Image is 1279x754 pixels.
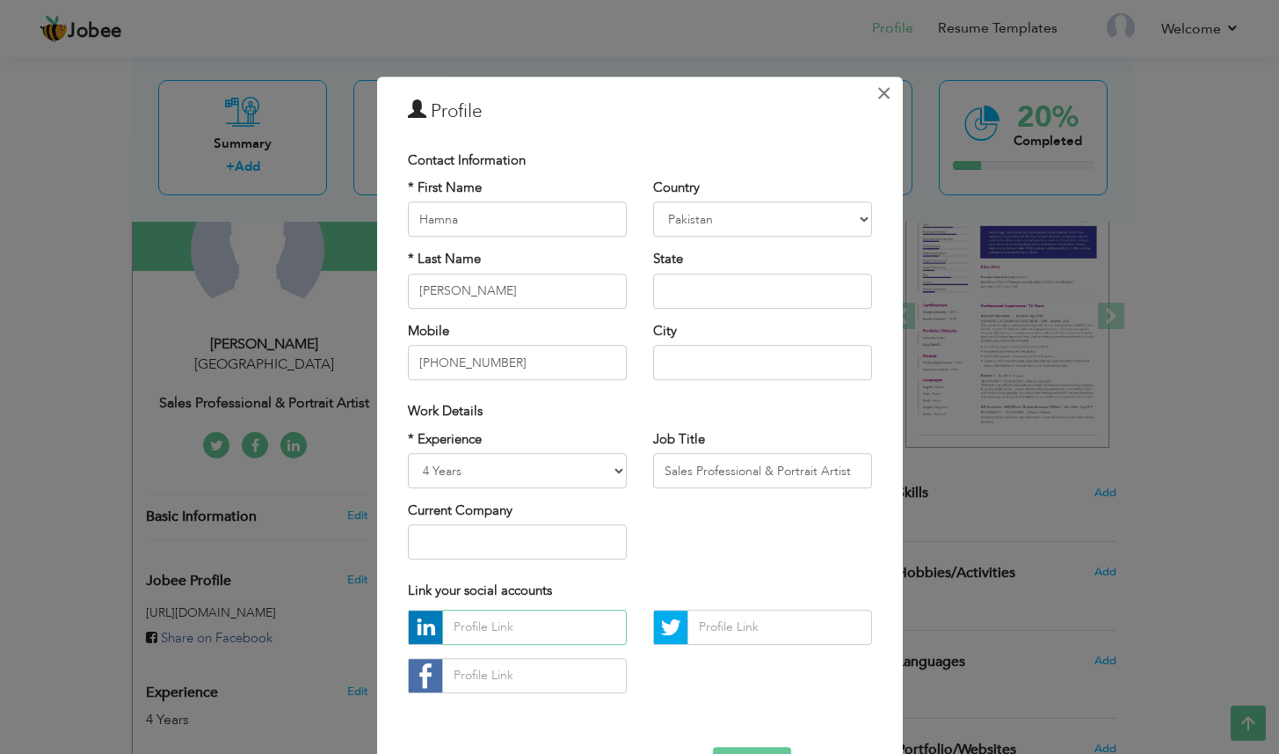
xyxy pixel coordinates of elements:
label: * First Name [408,179,482,197]
img: linkedin [409,611,442,644]
input: Profile Link [442,658,627,693]
input: Profile Link [687,610,872,645]
span: Work Details [408,402,483,420]
label: State [653,251,683,269]
span: Contact Information [408,151,526,169]
button: Close [870,79,898,107]
label: Current Company [408,501,512,520]
img: Twitter [654,611,687,644]
label: * Last Name [408,251,481,269]
label: City [653,322,677,340]
span: × [876,77,891,109]
img: facebook [409,659,442,692]
h3: Profile [408,99,872,125]
input: Profile Link [442,610,627,645]
label: Mobile [408,322,449,340]
label: * Experience [408,430,482,449]
label: Job Title [653,430,705,449]
label: Country [653,179,700,197]
span: Link your social accounts [408,582,552,600]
